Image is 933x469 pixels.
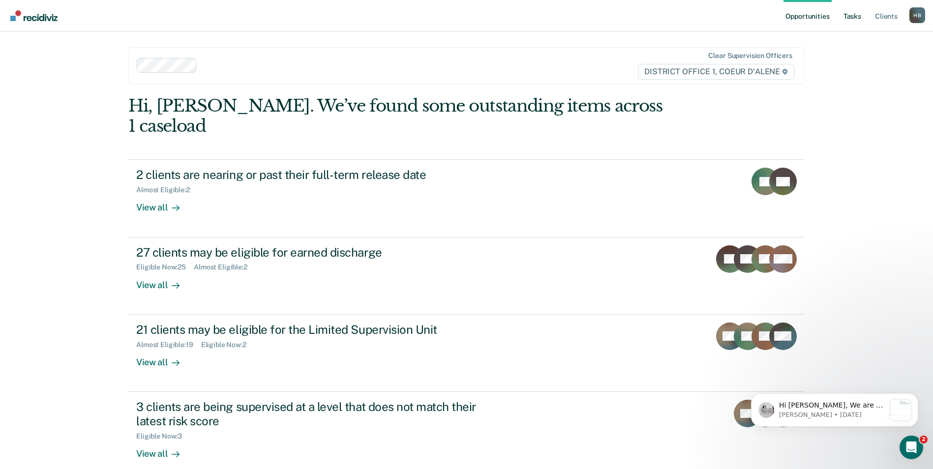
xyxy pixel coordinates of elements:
div: Eligible Now : 2 [201,341,254,349]
div: Almost Eligible : 2 [194,263,255,271]
div: Clear supervision officers [708,52,792,60]
div: View all [136,440,191,459]
div: View all [136,194,191,213]
img: Recidiviz [10,10,58,21]
div: Almost Eligible : 2 [136,186,198,194]
div: H B [909,7,925,23]
div: View all [136,349,191,368]
button: Profile dropdown button [909,7,925,23]
div: View all [136,271,191,291]
a: 2 clients are nearing or past their full-term release dateAlmost Eligible:2View all [128,159,805,237]
a: 27 clients may be eligible for earned dischargeEligible Now:25Almost Eligible:2View all [128,237,805,315]
div: Eligible Now : 3 [136,432,190,440]
div: Almost Eligible : 19 [136,341,201,349]
span: DISTRICT OFFICE 1, COEUR D'ALENE [638,64,794,80]
p: Message from Kim, sent 1w ago [43,37,149,46]
iframe: Intercom notifications message [736,374,933,442]
span: 2 [920,436,928,443]
span: Hi [PERSON_NAME], We are so excited to announce a brand new feature: AI case note search! 📣 Findi... [43,28,149,280]
a: 21 clients may be eligible for the Limited Supervision UnitAlmost Eligible:19Eligible Now:2View all [128,315,805,392]
div: Eligible Now : 25 [136,263,194,271]
div: 3 clients are being supervised at a level that does not match their latest risk score [136,400,482,428]
div: 27 clients may be eligible for earned discharge [136,245,482,260]
div: Hi, [PERSON_NAME]. We’ve found some outstanding items across 1 caseload [128,96,669,136]
div: 2 clients are nearing or past their full-term release date [136,168,482,182]
div: 21 clients may be eligible for the Limited Supervision Unit [136,322,482,337]
iframe: Intercom live chat [900,436,923,459]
